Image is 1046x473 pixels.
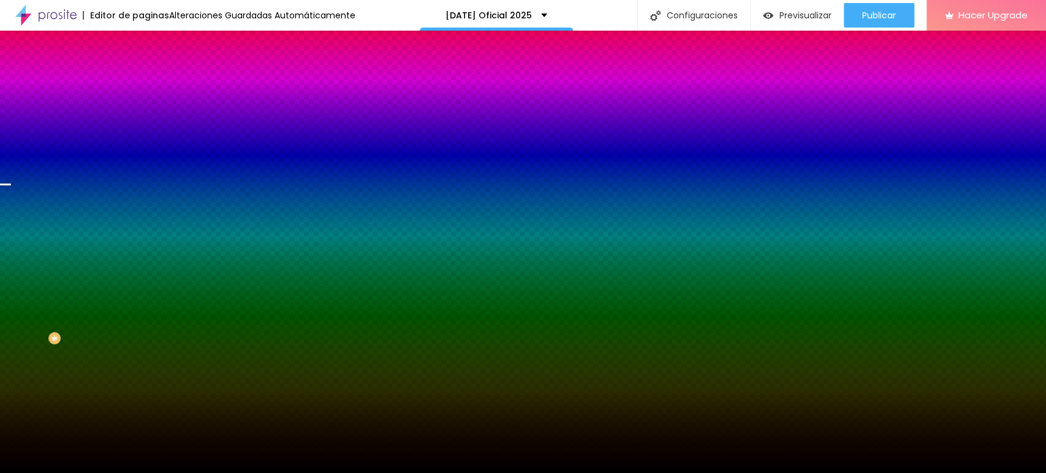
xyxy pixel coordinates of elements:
button: Previsualizar [751,3,844,28]
div: Editor de paginas [83,11,169,20]
p: [DATE] Oficial 2025 [445,11,532,20]
span: Previsualizar [779,10,832,20]
span: Hacer Upgrade [958,10,1028,20]
img: Icone [650,10,661,21]
img: view-1.svg [763,10,773,21]
div: Alteraciones Guardadas Automáticamente [169,11,355,20]
span: Publicar [862,10,896,20]
button: Publicar [844,3,914,28]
